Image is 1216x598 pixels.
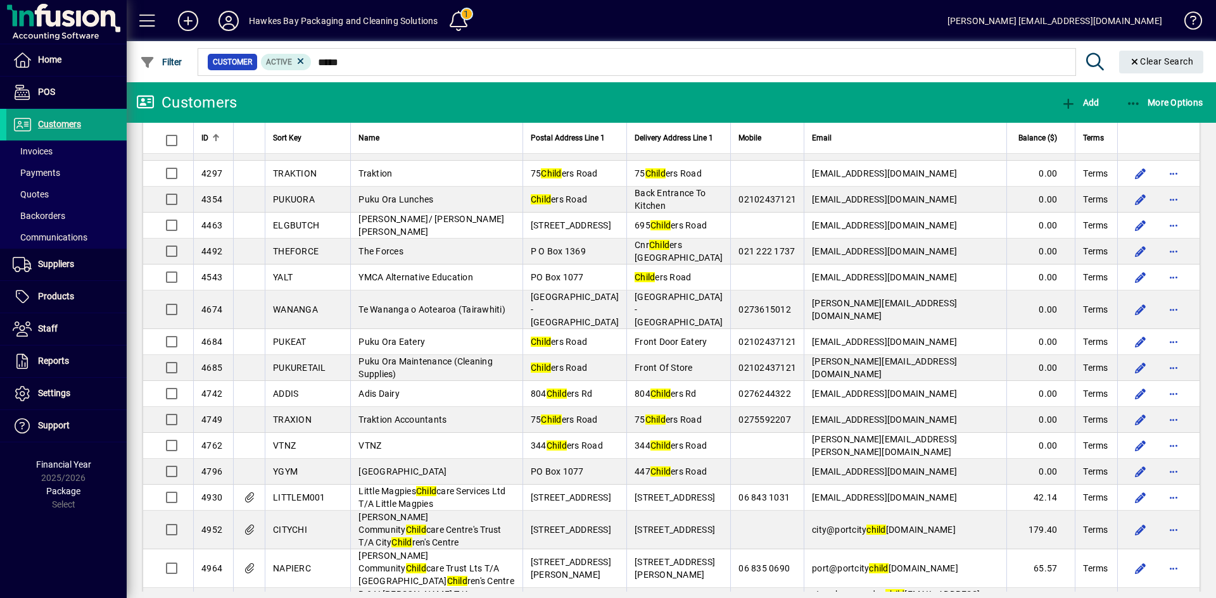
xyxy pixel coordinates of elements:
[738,389,791,399] span: 0276244322
[249,11,438,31] div: Hawkes Bay Packaging and Cleaning Solutions
[947,11,1162,31] div: [PERSON_NAME] [EMAIL_ADDRESS][DOMAIN_NAME]
[650,389,671,399] em: Child
[635,188,706,211] span: Back Entrance To Kitchen
[13,211,65,221] span: Backorders
[812,194,957,204] span: [EMAIL_ADDRESS][DOMAIN_NAME]
[738,563,790,573] span: 06 835 0690
[201,246,222,256] span: 4492
[547,389,567,399] em: Child
[635,272,691,282] span: ers Road
[635,492,715,502] span: [STREET_ADDRESS]
[6,378,127,409] a: Settings
[1006,329,1075,355] td: 0.00
[201,525,222,535] span: 4952
[6,313,127,345] a: Staff
[1006,265,1075,290] td: 0.00
[416,486,436,496] em: Child
[531,194,587,204] span: ers Road
[738,337,796,347] span: 02102437121
[1130,299,1151,320] button: Edit
[273,272,293,282] span: YALT
[1006,187,1075,213] td: 0.00
[635,557,715,580] span: [STREET_ADDRESS][PERSON_NAME]
[1006,549,1075,588] td: 65.57
[1163,267,1184,287] button: More options
[201,563,222,573] span: 4964
[1130,558,1151,578] button: Edit
[1163,461,1184,482] button: More options
[531,337,587,347] span: ers Road
[1130,267,1151,287] button: Edit
[261,54,312,70] mat-chip: Activation Status: Active
[635,220,707,230] span: 695 ers Road
[168,9,208,32] button: Add
[645,414,666,425] em: Child
[273,131,301,145] span: Sort Key
[635,337,707,347] span: Front Door Eatery
[812,466,957,477] span: [EMAIL_ADDRESS][DOMAIN_NAME]
[812,434,957,457] span: [PERSON_NAME][EMAIL_ADDRESS][PERSON_NAME][DOMAIN_NAME]
[13,146,53,156] span: Invoices
[201,337,222,347] span: 4684
[140,57,182,67] span: Filter
[812,131,999,145] div: Email
[1163,520,1184,540] button: More options
[273,440,296,451] span: VTNZ
[201,168,222,178] span: 4297
[201,389,222,399] span: 4742
[273,525,307,535] span: CITYCHI
[38,54,61,65] span: Home
[812,492,957,502] span: [EMAIL_ADDRESS][DOMAIN_NAME]
[1130,189,1151,209] button: Edit
[531,557,611,580] span: [STREET_ADDRESS][PERSON_NAME]
[635,440,707,451] span: 344 ers Road
[1006,381,1075,407] td: 0.00
[531,363,587,373] span: ers Road
[866,525,885,535] em: child
[1130,241,1151,261] button: Edit
[213,56,252,68] span: Customer
[6,346,127,377] a: Reports
[531,414,598,425] span: 75 ers Road
[273,389,298,399] span: ADDIS
[208,9,249,32] button: Profile
[358,512,501,547] span: [PERSON_NAME] Community care Centre's Trust T/A City ren's Centre
[738,194,796,204] span: 02102437121
[1006,511,1075,549] td: 179.40
[358,389,400,399] span: Adis Dairy
[1163,558,1184,578] button: More options
[541,168,561,178] em: Child
[812,168,957,178] span: [EMAIL_ADDRESS][DOMAIN_NAME]
[38,420,70,430] span: Support
[812,246,957,256] span: [EMAIL_ADDRESS][DOMAIN_NAME]
[273,220,319,230] span: ELGBUTCH
[6,184,127,205] a: Quotes
[1083,167,1108,180] span: Terms
[1083,491,1108,504] span: Terms
[1006,161,1075,187] td: 0.00
[1015,131,1068,145] div: Balance ($)
[531,440,603,451] span: 344 ers Road
[1083,562,1108,575] span: Terms
[635,363,693,373] span: Front Of Store
[1006,407,1075,433] td: 0.00
[812,525,956,535] span: city@portcity [DOMAIN_NAME]
[6,249,127,280] a: Suppliers
[531,220,611,230] span: [STREET_ADDRESS]
[1130,435,1151,456] button: Edit
[1130,520,1151,540] button: Edit
[46,486,80,496] span: Package
[273,563,311,573] span: NAPIERC
[645,168,666,178] em: Child
[650,440,671,451] em: Child
[1163,358,1184,378] button: More options
[358,246,403,256] span: The Forces
[6,77,127,108] a: POS
[531,292,619,327] span: [GEOGRAPHIC_DATA] - [GEOGRAPHIC_DATA]
[1083,335,1108,348] span: Terms
[1163,163,1184,184] button: More options
[738,492,790,502] span: 06 843 1031
[1130,461,1151,482] button: Edit
[1083,131,1104,145] span: Terms
[812,414,957,425] span: [EMAIL_ADDRESS][DOMAIN_NAME]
